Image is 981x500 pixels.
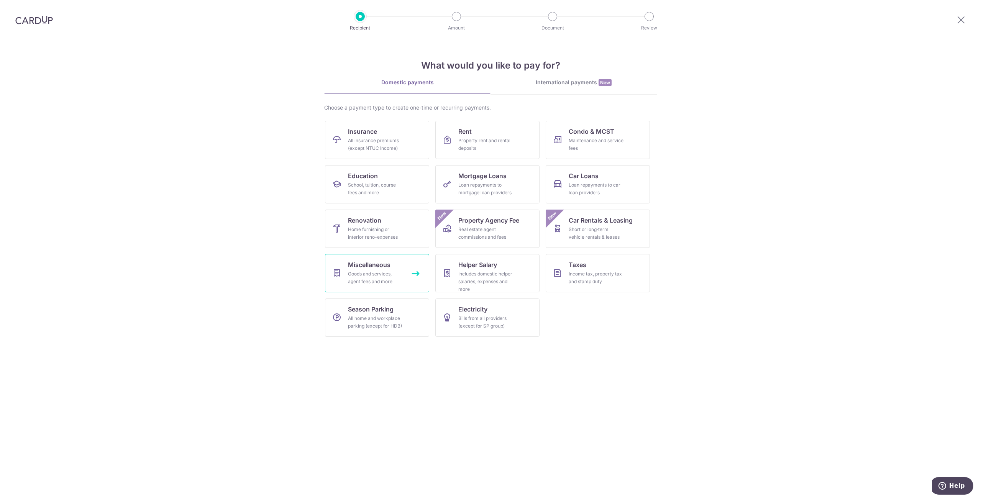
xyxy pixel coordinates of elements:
div: Loan repayments to car loan providers [569,181,624,197]
a: EducationSchool, tuition, course fees and more [325,165,429,203]
a: Season ParkingAll home and workplace parking (except for HDB) [325,298,429,337]
span: Condo & MCST [569,127,614,136]
span: New [599,79,612,86]
div: Loan repayments to mortgage loan providers [458,181,513,197]
a: RentProperty rent and rental deposits [435,121,540,159]
div: School, tuition, course fees and more [348,181,403,197]
div: Short or long‑term vehicle rentals & leases [569,226,624,241]
div: Bills from all providers (except for SP group) [458,315,513,330]
div: Choose a payment type to create one-time or recurring payments. [324,104,657,111]
div: Domestic payments [324,79,490,86]
p: Amount [428,24,485,32]
span: Car Loans [569,171,599,180]
div: Goods and services, agent fees and more [348,270,403,285]
div: All home and workplace parking (except for HDB) [348,315,403,330]
a: Helper SalaryIncludes domestic helper salaries, expenses and more [435,254,540,292]
a: RenovationHome furnishing or interior reno-expenses [325,210,429,248]
a: TaxesIncome tax, property tax and stamp duty [546,254,650,292]
div: Property rent and rental deposits [458,137,513,152]
p: Recipient [332,24,389,32]
a: InsuranceAll insurance premiums (except NTUC Income) [325,121,429,159]
span: Mortgage Loans [458,171,507,180]
div: Income tax, property tax and stamp duty [569,270,624,285]
iframe: Opens a widget where you can find more information [932,477,973,496]
span: Insurance [348,127,377,136]
span: Property Agency Fee [458,216,519,225]
a: Mortgage LoansLoan repayments to mortgage loan providers [435,165,540,203]
div: Real estate agent commissions and fees [458,226,513,241]
span: New [436,210,448,222]
div: Home furnishing or interior reno-expenses [348,226,403,241]
p: Review [621,24,678,32]
div: Includes domestic helper salaries, expenses and more [458,270,513,293]
span: Electricity [458,305,487,314]
a: MiscellaneousGoods and services, agent fees and more [325,254,429,292]
h4: What would you like to pay for? [324,59,657,72]
div: Maintenance and service fees [569,137,624,152]
span: Education [348,171,378,180]
span: Taxes [569,260,586,269]
span: New [546,210,559,222]
a: Condo & MCSTMaintenance and service fees [546,121,650,159]
span: Renovation [348,216,381,225]
a: Property Agency FeeReal estate agent commissions and feesNew [435,210,540,248]
img: CardUp [15,15,53,25]
a: ElectricityBills from all providers (except for SP group) [435,298,540,337]
div: All insurance premiums (except NTUC Income) [348,137,403,152]
a: Car LoansLoan repayments to car loan providers [546,165,650,203]
span: Season Parking [348,305,394,314]
div: International payments [490,79,657,87]
span: Miscellaneous [348,260,390,269]
span: Car Rentals & Leasing [569,216,633,225]
a: Car Rentals & LeasingShort or long‑term vehicle rentals & leasesNew [546,210,650,248]
span: Rent [458,127,472,136]
span: Helper Salary [458,260,497,269]
p: Document [524,24,581,32]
